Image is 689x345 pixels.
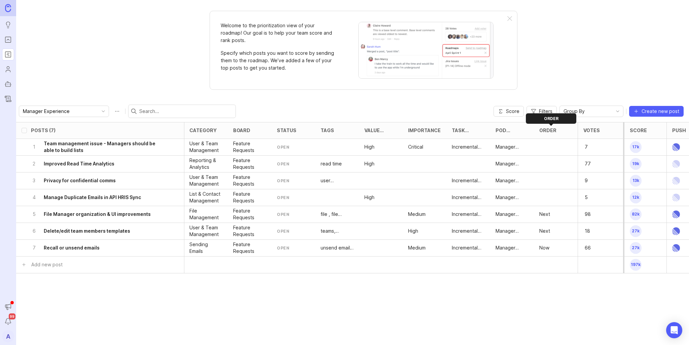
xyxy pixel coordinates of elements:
[452,228,485,234] p: Incremental Enhancement
[452,177,485,184] div: Incremental Enhancement
[583,159,604,168] p: 77
[506,108,519,115] span: Score
[31,228,37,234] p: 6
[2,93,14,105] a: Changelog
[452,244,485,251] p: Incremental Enhancement
[408,128,441,133] div: Importance
[233,191,266,204] p: Feature Requests
[583,193,604,202] p: 5
[321,211,354,218] div: file , file manager
[452,144,485,150] div: Incremental Enhancement
[189,241,222,255] p: Sending Emails
[630,192,642,203] span: 12k
[233,157,266,170] p: Feature Requests
[408,228,418,234] div: High
[630,128,647,133] div: Score
[31,244,37,251] p: 7
[23,108,97,115] input: Manager Experience
[277,245,289,251] div: open
[539,108,552,115] span: Filters
[221,22,335,44] p: Welcome to the prioritization view of your roadmap! Our goal is to help your team score and rank ...
[496,144,529,150] div: Manager Experience
[496,160,529,167] p: Manager Experience
[321,228,354,234] p: teams, templates, user permissions
[564,108,585,115] span: Group By
[672,172,680,189] img: Linear Logo
[277,178,289,184] div: open
[672,128,686,133] div: Push
[630,225,642,237] span: 27k
[672,206,680,223] img: Linear Logo
[189,140,222,154] p: User & Team Management
[452,128,477,133] div: Task Type
[189,207,222,221] div: File Management
[539,244,549,251] p: Now
[321,244,354,251] p: unsend email, Incremental Enhancements
[526,113,576,124] div: Order
[452,194,485,201] p: Incremental Enhancement
[189,191,222,204] div: List & Contact Management
[672,139,680,155] img: Linear Logo
[233,140,266,154] p: Feature Requests
[496,244,529,251] p: Manager Experience
[139,108,233,115] input: Search...
[539,228,550,234] p: Next
[408,211,426,218] p: Medium
[2,48,14,61] a: Roadmaps
[221,49,335,72] p: Specify which posts you want to score by sending them to the roadmap. We’ve added a few of your t...
[31,172,165,189] button: 3Privacy for confidential comms
[9,313,15,319] span: 99
[496,177,529,184] p: Manager Experience
[44,211,151,218] h6: File Manager organization & UI improvements
[2,301,14,313] button: Announcements
[31,261,63,268] div: Add new post
[31,156,165,172] button: 2Improved Read Time Analytics
[496,128,526,133] div: Pod Ownership
[321,160,342,167] p: read time
[630,141,642,153] span: 17k
[2,63,14,75] a: Users
[277,212,289,217] div: open
[2,315,14,328] button: Notifications
[112,106,122,117] button: Roadmap options
[672,240,680,256] img: Linear Logo
[559,106,623,117] div: toggle menu
[496,211,529,218] div: Manager Experience
[19,106,109,117] div: toggle menu
[2,78,14,90] a: Autopilot
[364,160,374,167] p: High
[233,224,266,238] div: Feature Requests
[321,128,334,133] div: tags
[189,174,222,187] div: User & Team Management
[277,228,289,234] div: open
[672,189,680,206] img: Linear Logo
[364,194,374,201] p: High
[233,241,266,255] p: Feature Requests
[2,330,14,342] div: A
[31,194,37,201] p: 4
[408,144,423,150] p: Critical
[583,226,604,236] p: 18
[630,259,642,271] span: 197k
[666,322,682,338] div: Open Intercom Messenger
[44,177,116,184] h6: Privacy for confidential comms
[358,22,494,79] img: When viewing a post, you can send it to a roadmap
[2,34,14,46] a: Portal
[452,211,485,218] p: Incremental Enhancement
[31,240,165,256] button: 7Recall or unsend emails
[189,128,217,133] div: category
[539,128,556,133] div: Order
[44,228,130,234] h6: Delete/edit team members templates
